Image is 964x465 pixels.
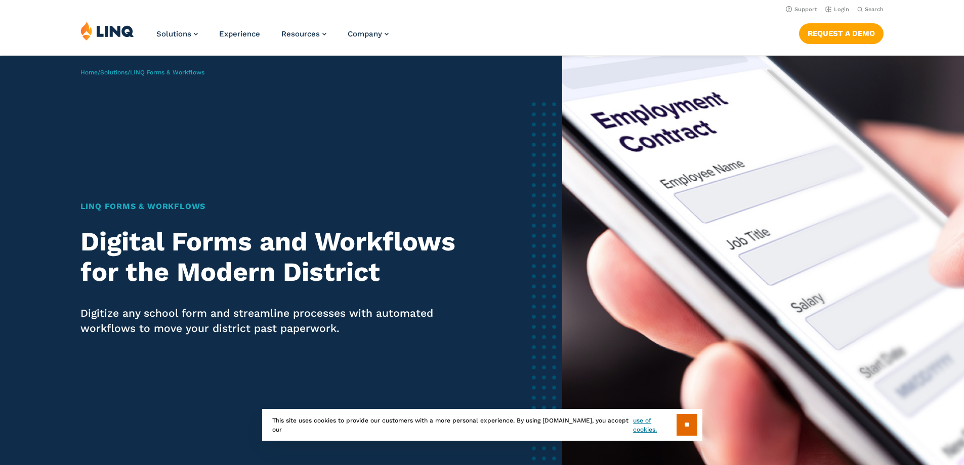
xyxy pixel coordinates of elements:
[865,6,884,13] span: Search
[348,29,389,38] a: Company
[156,29,198,38] a: Solutions
[219,29,260,38] a: Experience
[80,306,460,336] p: Digitize any school form and streamline processes with automated workflows to move your district ...
[80,69,98,76] a: Home
[799,21,884,44] nav: Button Navigation
[130,69,204,76] span: LINQ Forms & Workflows
[100,69,128,76] a: Solutions
[633,416,676,434] a: use of cookies.
[799,23,884,44] a: Request a Demo
[80,69,204,76] span: / /
[80,21,134,40] img: LINQ | K‑12 Software
[825,6,849,13] a: Login
[156,29,191,38] span: Solutions
[857,6,884,13] button: Open Search Bar
[786,6,817,13] a: Support
[80,200,460,213] h1: LINQ Forms & Workflows
[281,29,326,38] a: Resources
[262,409,702,441] div: This site uses cookies to provide our customers with a more personal experience. By using [DOMAIN...
[80,227,460,287] h2: Digital Forms and Workflows for the Modern District
[281,29,320,38] span: Resources
[348,29,382,38] span: Company
[156,21,389,55] nav: Primary Navigation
